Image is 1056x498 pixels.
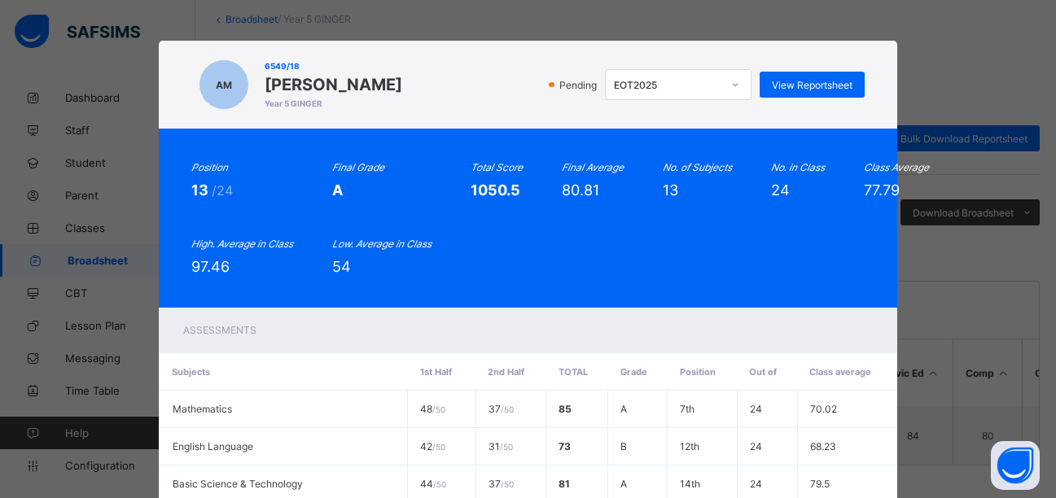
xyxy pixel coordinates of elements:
span: 24 [750,478,762,490]
span: Mathematics [173,403,232,415]
span: / 50 [501,404,514,414]
span: 13 [663,181,678,199]
span: 54 [332,258,351,275]
span: AM [216,79,232,91]
span: English Language [173,440,253,452]
span: / 50 [500,442,513,452]
span: 68.23 [810,440,836,452]
span: B [620,440,627,452]
span: Position [680,366,716,378]
i: No. of Subjects [663,161,732,173]
span: Basic Science & Technology [173,478,303,490]
span: 44 [420,478,446,490]
span: 7th [680,403,695,415]
div: EOT2025 [614,79,721,91]
span: 97.46 [191,258,230,275]
span: 85 [559,403,572,415]
span: 1050.5 [471,181,520,199]
span: View Reportsheet [772,79,852,91]
span: 13 [191,181,212,199]
span: Out of [749,366,777,378]
span: 80.81 [562,181,599,199]
span: 42 [420,440,445,452]
span: Pending [558,79,602,91]
span: / 50 [432,442,445,452]
span: / 50 [432,404,445,414]
span: 73 [559,440,571,452]
i: No. in Class [771,161,825,173]
span: 6549/18 [265,61,402,71]
span: [PERSON_NAME] [265,75,402,94]
span: Assessments [183,324,256,336]
span: 70.02 [810,403,837,415]
span: A [620,478,627,490]
span: 24 [750,440,762,452]
i: Total Score [471,161,523,173]
span: 37 [489,478,514,490]
span: 14th [680,478,700,490]
i: Final Average [562,161,624,173]
span: Year 5 GINGER [265,98,402,108]
span: 24 [750,403,762,415]
i: Position [191,161,228,173]
span: Grade [620,366,647,378]
button: Open asap [991,441,1040,490]
span: / 50 [433,479,446,489]
span: 2nd Half [488,366,524,378]
span: 37 [489,403,514,415]
span: 48 [420,403,445,415]
span: 77.79 [864,181,900,199]
span: Class average [809,366,871,378]
i: Low. Average in Class [332,238,432,250]
span: Total [559,366,588,378]
span: 24 [771,181,790,199]
span: 12th [680,440,699,452]
span: /24 [212,182,233,199]
span: 1st Half [420,366,452,378]
span: A [620,403,627,415]
span: 31 [489,440,513,452]
span: 81 [559,478,570,490]
span: Subjects [172,366,210,378]
span: A [332,181,343,199]
i: Final Grade [332,161,384,173]
span: / 50 [501,479,514,489]
i: High. Average in Class [191,238,293,250]
span: 79.5 [810,478,830,490]
i: Class Average [864,161,929,173]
